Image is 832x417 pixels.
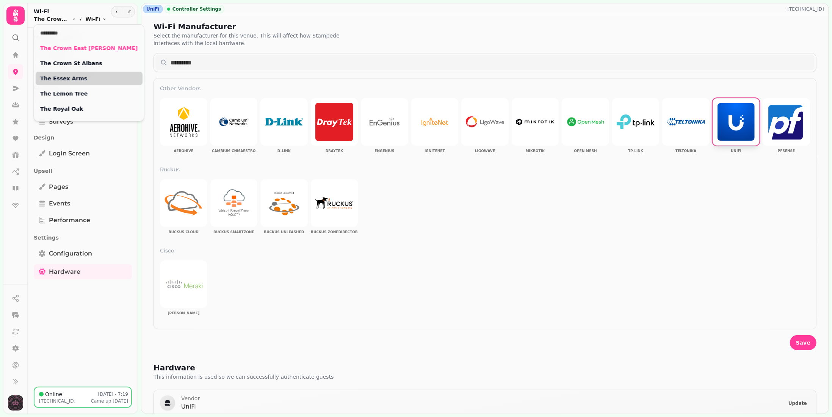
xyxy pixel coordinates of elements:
a: The Three Tuns [40,120,138,128]
a: The Crown East [PERSON_NAME] [40,44,138,52]
a: The Crown St Albans [40,60,138,67]
a: The Essex Arms [40,75,138,82]
a: The Royal Oak [40,105,138,113]
a: The Lemon Tree [40,90,138,97]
